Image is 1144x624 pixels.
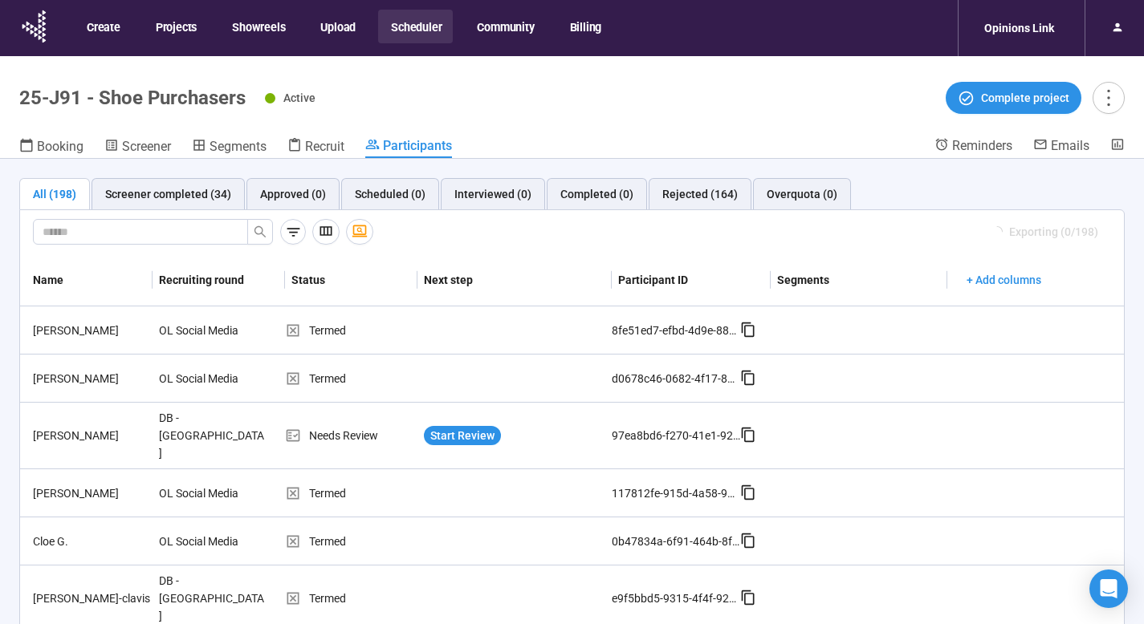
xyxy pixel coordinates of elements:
[285,370,417,387] div: Termed
[612,322,740,339] div: 8fe51ed7-efbd-4d9e-887b-16989840ecc4
[934,137,1012,156] a: Reminders
[153,315,273,346] div: OL Social Media
[287,137,344,158] a: Recruit
[285,322,417,339] div: Termed
[26,427,153,444] div: [PERSON_NAME]
[37,139,83,154] span: Booking
[143,10,208,43] button: Projects
[612,427,740,444] div: 97ea8bd6-f270-41e1-9222-727df90d71fd
[153,478,273,509] div: OL Social Media
[417,254,612,306] th: Next step
[153,526,273,557] div: OL Social Media
[355,185,425,203] div: Scheduled (0)
[153,363,273,394] div: OL Social Media
[557,10,613,43] button: Billing
[260,185,326,203] div: Approved (0)
[1097,87,1119,108] span: more
[20,254,153,306] th: Name
[19,87,246,109] h1: 25-J91 - Shoe Purchasers
[952,138,1012,153] span: Reminders
[612,370,740,387] div: d0678c46-0682-4f17-846b-159832f8a2cb
[285,484,417,502] div: Termed
[247,219,273,245] button: search
[365,137,452,158] a: Participants
[424,426,501,445] button: Start Review
[612,484,740,502] div: 117812fe-915d-4a58-90e6-28f3f900a593
[767,185,837,203] div: Overquota (0)
[612,254,771,306] th: Participant ID
[378,10,453,43] button: Scheduler
[210,139,267,154] span: Segments
[105,185,231,203] div: Screener completed (34)
[307,10,367,43] button: Upload
[454,185,531,203] div: Interviewed (0)
[26,533,153,550] div: Cloe G.
[153,403,273,468] div: DB - [GEOGRAPHIC_DATA]
[285,590,417,607] div: Termed
[1009,223,1098,241] span: Exporting (0/198)
[153,254,285,306] th: Recruiting round
[104,137,171,158] a: Screener
[464,10,545,43] button: Community
[305,139,344,154] span: Recruit
[254,225,267,238] span: search
[285,254,417,306] th: Status
[1093,82,1125,114] button: more
[612,590,740,607] div: e9f5bbd5-9315-4f4f-92e1-756bd2e6b1e9
[26,590,153,607] div: [PERSON_NAME]-clavis
[192,137,267,158] a: Segments
[19,137,83,158] a: Booking
[1089,569,1128,608] div: Open Intercom Messenger
[26,484,153,502] div: [PERSON_NAME]
[285,427,417,444] div: Needs Review
[981,89,1069,107] span: Complete project
[219,10,296,43] button: Showreels
[74,10,132,43] button: Create
[771,254,947,306] th: Segments
[991,226,1003,237] span: loading
[283,91,316,104] span: Active
[26,370,153,387] div: [PERSON_NAME]
[946,82,1081,114] button: Complete project
[967,271,1041,289] span: + Add columns
[954,267,1054,293] button: + Add columns
[979,219,1111,245] button: Exporting (0/198)
[1033,137,1089,156] a: Emails
[122,139,171,154] span: Screener
[560,185,633,203] div: Completed (0)
[662,185,738,203] div: Rejected (164)
[612,533,740,550] div: 0b47834a-6f91-464b-8fb5-dcdb2896fa75
[975,13,1064,43] div: Opinions Link
[1051,138,1089,153] span: Emails
[26,322,153,339] div: [PERSON_NAME]
[430,427,495,444] span: Start Review
[33,185,76,203] div: All (198)
[285,533,417,550] div: Termed
[383,138,452,153] span: Participants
